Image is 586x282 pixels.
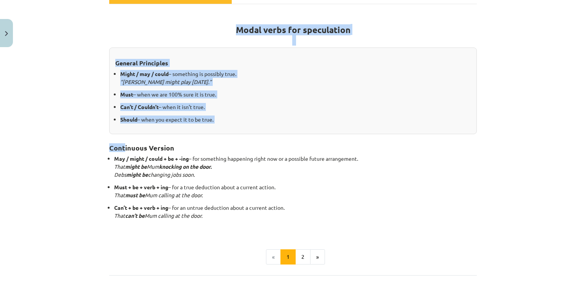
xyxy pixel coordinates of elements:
[114,192,203,198] em: That Mum calling at the door.
[125,212,145,219] strong: can’t be
[114,204,477,220] p: – for an untrue deduction about a current action.
[114,171,195,178] em: Debs changing jobs soon.
[236,24,350,35] strong: Modal verbs for speculation
[120,116,471,124] p: – when you expect it to be true.
[109,249,477,265] nav: Page navigation example
[159,163,212,170] strong: knocking on the door.
[114,163,212,170] em: That Mum
[120,70,471,86] p: – something is possibly true.
[310,249,325,265] button: »
[114,204,168,211] strong: Can’t + be + verb + ing
[5,31,8,36] img: icon-close-lesson-0947bae3869378f0d4975bcd49f059093ad1ed9edebbc8119c70593378902aed.svg
[114,155,189,162] strong: May / might / could + be + -ing
[109,143,174,152] strong: Continuous Version
[115,59,168,67] strong: General Principles
[120,78,212,85] em: “[PERSON_NAME] might play [DATE].”
[120,116,137,123] strong: Should
[114,183,477,199] p: – for a true deduction about a current action.
[295,249,311,265] button: 2
[125,163,147,170] strong: might be
[280,249,296,265] button: 1
[114,212,202,219] em: That Mum calling at the door.
[114,184,168,190] strong: Must + be + verb + ing
[125,192,145,198] strong: must be
[114,155,477,179] p: – for something happening right now or a possible future arrangement.
[120,103,471,111] p: – when it isn’t true.
[120,90,471,98] p: – when we are 100% sure it is true.
[120,103,159,110] strong: Can’t / Couldn’t
[126,171,148,178] strong: might be
[120,91,133,98] strong: Must
[120,70,169,77] strong: Might / may / could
